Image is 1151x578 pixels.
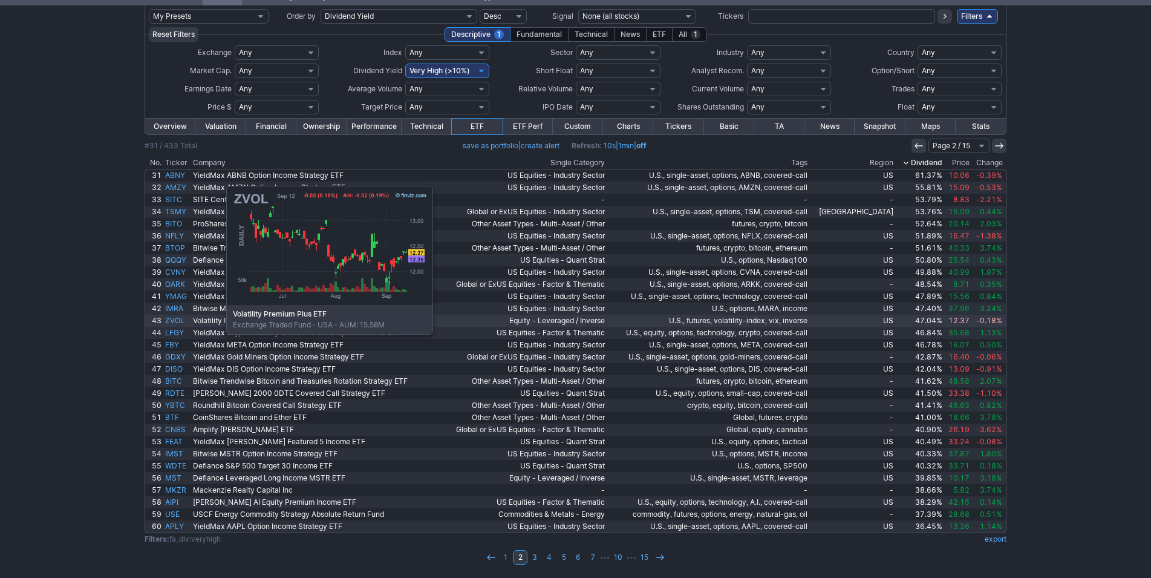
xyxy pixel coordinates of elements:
[145,182,163,194] a: 32
[163,424,191,436] a: CNBS
[980,449,1002,458] span: 1.80%
[944,424,971,436] a: 26.19
[191,194,440,206] a: SITE Centers Corp
[948,219,970,228] span: 20.14
[944,339,971,351] a: 16.07
[704,119,754,134] a: Basic
[440,460,607,472] a: US Equities - Quant Strat
[145,291,163,303] a: 41
[145,448,163,460] a: 54
[163,266,191,278] a: CVNY
[976,437,1002,446] span: -0.08%
[944,412,971,424] a: 18.66
[855,119,905,134] a: Snapshot
[145,375,163,387] a: 48
[944,194,971,206] a: 8.83
[809,242,895,254] a: -
[809,327,895,339] a: US
[145,387,163,399] a: 49
[163,375,191,387] a: BITC
[145,230,163,242] a: 36
[895,303,944,315] a: 47.40%
[809,363,895,375] a: US
[163,194,191,206] a: SITC
[607,327,809,339] a: U.S., equity, options, technology, crypto, covered-call
[607,218,809,230] a: futures, crypto, bitcoin
[440,399,607,412] a: Other Asset Types - Multi-Asset / Other
[607,230,809,242] a: U.S., single-asset, options, NFLX, covered-call
[895,218,944,230] a: 52.64%
[895,169,944,182] a: 61.37%
[980,268,1002,277] span: 1.97%
[440,327,607,339] a: US Equities - Factor & Thematic
[440,448,607,460] a: US Equities - Industry Sector
[905,119,956,134] a: Maps
[895,327,944,339] a: 46.84%
[754,119,804,134] a: TA
[607,399,809,412] a: crypto, equity, bitcoin, covered-call
[145,424,163,436] a: 52
[440,278,607,291] a: Global or ExUS Equities - Factor & Thematic
[809,218,895,230] a: -
[163,327,191,339] a: LFGY
[521,141,559,150] a: create alert
[145,436,163,448] a: 53
[971,351,1006,363] a: -0.06%
[145,363,163,375] a: 47
[976,316,1002,325] span: -0.18%
[145,206,163,218] a: 34
[944,363,971,375] a: 13.09
[895,412,944,424] a: 41.00%
[809,339,895,351] a: US
[948,376,970,386] span: 48.58
[809,206,895,218] a: [GEOGRAPHIC_DATA]
[895,315,944,327] a: 47.04%
[191,169,440,182] a: YieldMax ABNB Option Income Strategy ETF
[607,375,809,387] a: futures, crypto, bitcoin, ethereum
[971,436,1006,448] a: -0.08%
[976,389,1002,398] span: -1.10%
[948,352,970,361] span: 16.40
[440,242,607,254] a: Other Asset Types - Multi-Asset / Other
[191,339,440,351] a: YieldMax META Option Income Strategy ETF
[895,291,944,303] a: 47.89%
[980,207,1002,216] span: 0.44%
[971,303,1006,315] a: 3.24%
[191,254,440,266] a: Defiance Nasdaq 100 Target 30 Income ETF
[948,401,970,410] span: 46.63
[191,230,440,242] a: YieldMax NFLX Option Income Strategy ETF
[672,27,707,42] div: All
[809,278,895,291] a: -
[971,278,1006,291] a: 0.35%
[980,243,1002,252] span: 3.74%
[980,219,1002,228] span: 2.03%
[976,231,1002,240] span: -1.38%
[980,376,1002,386] span: 2.07%
[440,387,607,399] a: US Equities - Quant Strat
[976,425,1002,434] span: -3.62%
[944,436,971,448] a: 33.24
[895,363,944,375] a: 42.04%
[191,436,440,448] a: YieldMax [PERSON_NAME] Featured 5 Income ETF
[809,291,895,303] a: US
[980,340,1002,349] span: 0.50%
[607,448,809,460] a: U.S., options, MSTR, income
[191,363,440,375] a: YieldMax DIS Option Income Strategy ETF
[607,436,809,448] a: U.S., equity, options, tactical
[191,327,440,339] a: YieldMax Crypto Industry & Tech Portfolio Option Income ETF
[145,194,163,206] a: 33
[440,375,607,387] a: Other Asset Types - Multi-Asset / Other
[145,315,163,327] a: 43
[163,363,191,375] a: DISO
[347,119,402,134] a: Performance
[809,266,895,278] a: US
[607,254,809,266] a: U.S., options, Nasdaq100
[948,231,970,240] span: 16.47
[895,424,944,436] a: 40.90%
[944,182,971,194] a: 15.09
[145,327,163,339] a: 44
[971,448,1006,460] a: 1.80%
[607,363,809,375] a: U.S., single-asset, options, DIS, covered-call
[191,424,440,436] a: Amplify [PERSON_NAME] ETF
[895,278,944,291] a: 48.54%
